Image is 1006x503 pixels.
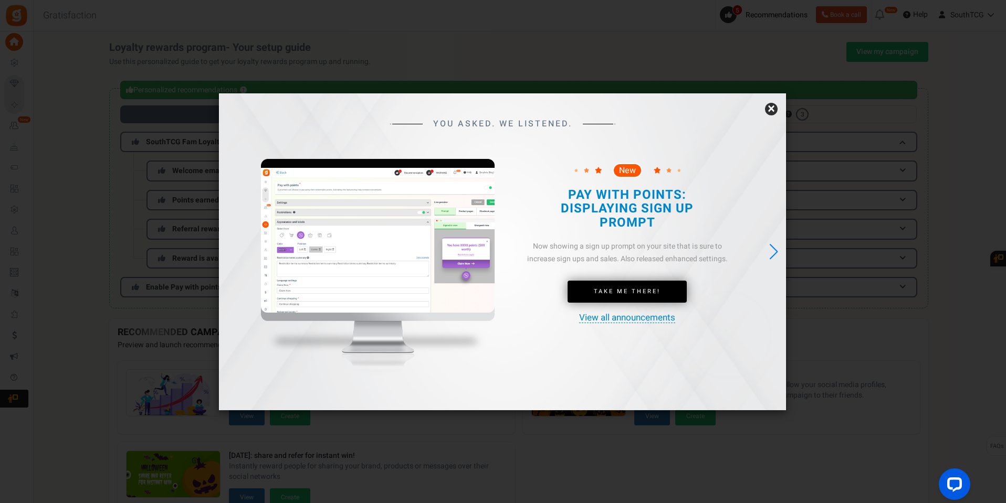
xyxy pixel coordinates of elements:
span: New [619,166,636,175]
a: Take Me There! [568,281,687,303]
img: screenshot [261,168,495,313]
h2: PAY WITH POINTS: DISPLAYING SIGN UP PROMPT [533,188,721,230]
div: Now showing a sign up prompt on your site that is sure to increase sign ups and sales. Also relea... [522,240,732,265]
div: Next slide [767,240,781,263]
a: View all announcements [579,313,675,323]
img: mockup [261,159,495,395]
a: × [765,103,778,115]
span: YOU ASKED. WE LISTENED. [433,120,572,129]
